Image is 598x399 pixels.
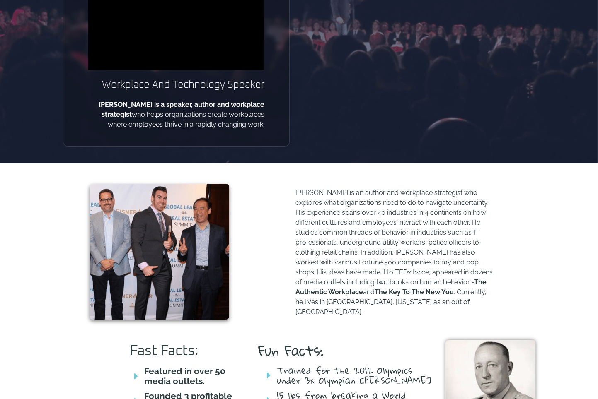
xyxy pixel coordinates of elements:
p: [PERSON_NAME] is an author and workplace strategist who explores what organizations need to do to... [295,188,494,317]
b: The Key To The New You [375,288,454,296]
h2: Workplace And Technology Speaker [88,78,264,91]
span: Trained for the 2012 Olympics under 3x Olympian [PERSON_NAME] [275,365,433,385]
h2: Fast Facts: [130,344,242,358]
p: who helps organizations create workplaces where employees thrive in a rapidly changing work. [88,100,264,130]
b: Featured in over 50 media outlets. [144,366,225,386]
h2: Fun Facts: [258,344,433,357]
b: [PERSON_NAME] is a speaker, author and workplace strategist [99,101,264,118]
